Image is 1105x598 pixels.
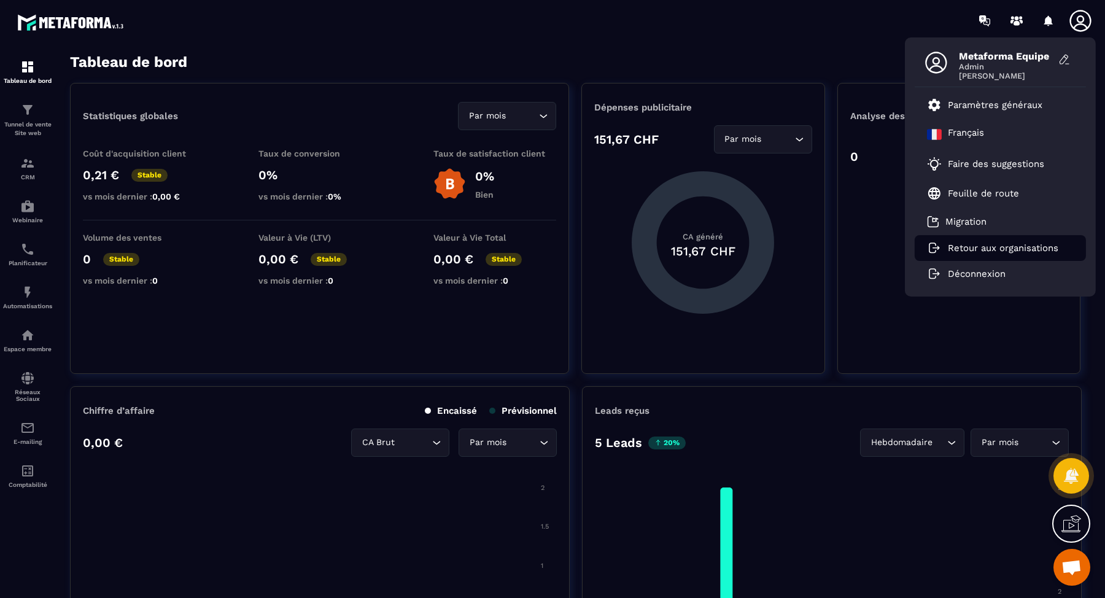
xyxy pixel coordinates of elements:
[850,149,858,164] p: 0
[433,233,556,243] p: Valeur à Vie Total
[328,276,333,285] span: 0
[258,233,381,243] p: Valeur à Vie (LTV)
[541,484,545,492] tspan: 2
[258,276,381,285] p: vs mois dernier :
[927,186,1019,201] a: Feuille de route
[152,192,180,201] span: 0,00 €
[3,147,52,190] a: formationformationCRM
[20,371,35,386] img: social-network
[3,217,52,223] p: Webinaire
[3,389,52,402] p: Réseaux Sociaux
[489,405,557,416] p: Prévisionnel
[3,174,52,181] p: CRM
[83,168,119,182] p: 0,21 €
[20,242,35,257] img: scheduler
[1058,553,1061,561] tspan: 3
[971,429,1069,457] div: Search for option
[927,157,1058,171] a: Faire des suggestions
[945,216,987,227] p: Migration
[458,102,556,130] div: Search for option
[83,405,155,416] p: Chiffre d’affaire
[935,436,944,449] input: Search for option
[20,464,35,478] img: accountant
[20,328,35,343] img: automations
[20,103,35,117] img: formation
[152,276,158,285] span: 0
[648,437,686,449] p: 20%
[541,522,549,530] tspan: 1.5
[1058,588,1061,596] tspan: 2
[83,233,206,243] p: Volume des ventes
[3,411,52,454] a: emailemailE-mailing
[258,149,381,158] p: Taux de conversion
[467,436,509,449] span: Par mois
[3,233,52,276] a: schedulerschedulerPlanificateur
[508,109,536,123] input: Search for option
[20,421,35,435] img: email
[131,169,168,182] p: Stable
[722,133,764,146] span: Par mois
[83,435,123,450] p: 0,00 €
[433,252,473,266] p: 0,00 €
[714,125,812,153] div: Search for option
[17,11,128,34] img: logo
[83,252,91,266] p: 0
[425,405,477,416] p: Encaissé
[948,158,1044,169] p: Faire des suggestions
[764,133,792,146] input: Search for option
[70,53,187,71] h3: Tableau de bord
[3,319,52,362] a: automationsautomationsEspace membre
[20,60,35,74] img: formation
[927,216,987,228] a: Migration
[860,429,964,457] div: Search for option
[3,346,52,352] p: Espace membre
[20,156,35,171] img: formation
[83,276,206,285] p: vs mois dernier :
[509,436,537,449] input: Search for option
[948,268,1006,279] p: Déconnexion
[3,438,52,445] p: E-mailing
[311,253,347,266] p: Stable
[850,111,959,122] p: Analyse des Leads
[83,192,206,201] p: vs mois dernier :
[595,435,642,450] p: 5 Leads
[927,243,1058,254] a: Retour aux organisations
[868,436,935,449] span: Hebdomadaire
[948,99,1042,111] p: Paramètres généraux
[20,199,35,214] img: automations
[3,190,52,233] a: automationsautomationsWebinaire
[359,436,397,449] span: CA Brut
[948,243,1058,254] p: Retour aux organisations
[83,111,178,122] p: Statistiques globales
[959,71,1051,80] span: [PERSON_NAME]
[3,276,52,319] a: automationsautomationsAutomatisations
[258,252,298,266] p: 0,00 €
[948,188,1019,199] p: Feuille de route
[459,429,557,457] div: Search for option
[595,405,649,416] p: Leads reçus
[466,109,508,123] span: Par mois
[1053,549,1090,586] div: Open chat
[1021,436,1049,449] input: Search for option
[3,50,52,93] a: formationformationTableau de bord
[959,50,1051,62] span: Metaforma Equipe
[3,481,52,488] p: Comptabilité
[948,127,984,142] p: Français
[3,120,52,138] p: Tunnel de vente Site web
[433,276,556,285] p: vs mois dernier :
[927,98,1042,112] a: Paramètres généraux
[103,253,139,266] p: Stable
[3,77,52,84] p: Tableau de bord
[594,132,659,147] p: 151,67 CHF
[83,149,206,158] p: Coût d'acquisition client
[3,362,52,411] a: social-networksocial-networkRéseaux Sociaux
[397,436,429,449] input: Search for option
[433,168,466,200] img: b-badge-o.b3b20ee6.svg
[541,562,543,570] tspan: 1
[351,429,449,457] div: Search for option
[475,190,494,200] p: Bien
[3,454,52,497] a: accountantaccountantComptabilité
[3,260,52,266] p: Planificateur
[433,149,556,158] p: Taux de satisfaction client
[979,436,1021,449] span: Par mois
